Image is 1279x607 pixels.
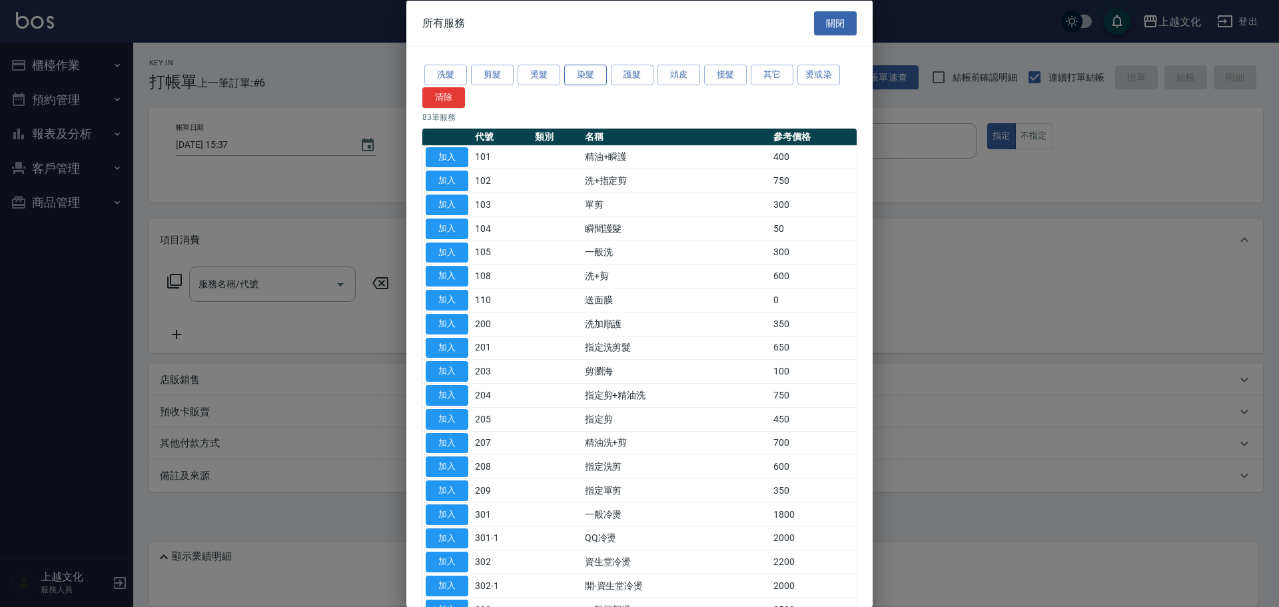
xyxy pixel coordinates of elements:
td: 350 [770,312,857,336]
td: 洗+指定剪 [582,169,771,193]
td: 450 [770,407,857,431]
td: QQ冷燙 [582,526,771,550]
td: 資生堂冷燙 [582,550,771,574]
td: 300 [770,193,857,217]
td: 700 [770,431,857,455]
td: 400 [770,145,857,169]
th: 類別 [532,128,582,145]
td: 300 [770,241,857,265]
button: 加入 [426,313,468,334]
td: 一般冷燙 [582,502,771,526]
button: 加入 [426,266,468,287]
td: 750 [770,169,857,193]
td: 203 [472,359,532,383]
td: 600 [770,454,857,478]
td: 2000 [770,526,857,550]
button: 加入 [426,576,468,596]
td: 瞬間護髮 [582,217,771,241]
button: 頭皮 [657,65,700,85]
button: 加入 [426,242,468,263]
button: 加入 [426,361,468,382]
button: 護髮 [611,65,653,85]
td: 指定單剪 [582,478,771,502]
button: 加入 [426,385,468,406]
th: 代號 [472,128,532,145]
td: 750 [770,383,857,407]
td: 一般洗 [582,241,771,265]
th: 參考價格 [770,128,857,145]
td: 單剪 [582,193,771,217]
button: 洗髮 [424,65,467,85]
button: 接髮 [704,65,747,85]
td: 104 [472,217,532,241]
button: 加入 [426,337,468,358]
td: 2200 [770,550,857,574]
button: 加入 [426,218,468,239]
button: 加入 [426,408,468,429]
td: 302-1 [472,574,532,598]
button: 加入 [426,171,468,191]
td: 108 [472,264,532,288]
td: 600 [770,264,857,288]
td: 指定剪 [582,407,771,431]
td: 209 [472,478,532,502]
td: 105 [472,241,532,265]
td: 1800 [770,502,857,526]
td: 送面膜 [582,288,771,312]
td: 2000 [770,574,857,598]
td: 204 [472,383,532,407]
td: 207 [472,431,532,455]
button: 加入 [426,480,468,501]
button: 加入 [426,504,468,524]
td: 350 [770,478,857,502]
td: 301 [472,502,532,526]
td: 301-1 [472,526,532,550]
button: 加入 [426,147,468,167]
button: 加入 [426,432,468,453]
td: 650 [770,336,857,360]
td: 指定洗剪 [582,454,771,478]
button: 其它 [751,65,793,85]
button: 加入 [426,456,468,477]
td: 精油洗+剪 [582,431,771,455]
td: 103 [472,193,532,217]
button: 關閉 [814,11,857,35]
td: 110 [472,288,532,312]
td: 0 [770,288,857,312]
button: 染髮 [564,65,607,85]
th: 名稱 [582,128,771,145]
td: 302 [472,550,532,574]
td: 洗加順護 [582,312,771,336]
td: 剪瀏海 [582,359,771,383]
button: 加入 [426,290,468,310]
td: 201 [472,336,532,360]
button: 加入 [426,528,468,548]
td: 208 [472,454,532,478]
button: 剪髮 [471,65,514,85]
button: 燙或染 [797,65,840,85]
td: 205 [472,407,532,431]
button: 清除 [422,87,465,107]
td: 開-資生堂冷燙 [582,574,771,598]
button: 燙髮 [518,65,560,85]
td: 100 [770,359,857,383]
td: 102 [472,169,532,193]
td: 洗+剪 [582,264,771,288]
td: 指定剪+精油洗 [582,383,771,407]
td: 101 [472,145,532,169]
p: 83 筆服務 [422,111,857,123]
td: 精油+瞬護 [582,145,771,169]
td: 200 [472,312,532,336]
td: 50 [770,217,857,241]
span: 所有服務 [422,16,465,29]
button: 加入 [426,195,468,215]
td: 指定洗剪髮 [582,336,771,360]
button: 加入 [426,552,468,572]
